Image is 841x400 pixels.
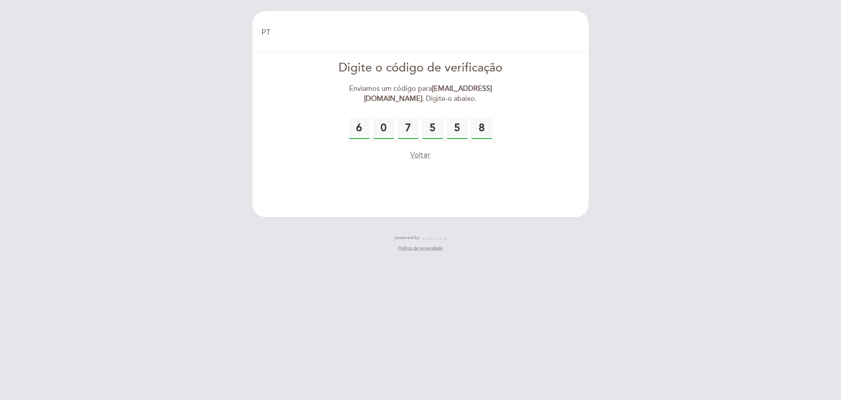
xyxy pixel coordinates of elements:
[471,118,492,139] input: 0
[421,236,446,240] img: MEITRE
[373,118,394,139] input: 0
[364,84,492,103] strong: [EMAIL_ADDRESS][DOMAIN_NAME]
[395,235,446,241] a: powered by
[395,235,419,241] span: powered by
[349,118,370,139] input: 0
[398,118,419,139] input: 0
[447,118,468,139] input: 0
[320,60,521,77] div: Digite o código de verificação
[320,84,521,104] div: Enviamos um código para . Digite-o abaixo.
[410,150,431,161] button: Voltar
[398,245,443,251] a: Política de privacidade
[422,118,443,139] input: 0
